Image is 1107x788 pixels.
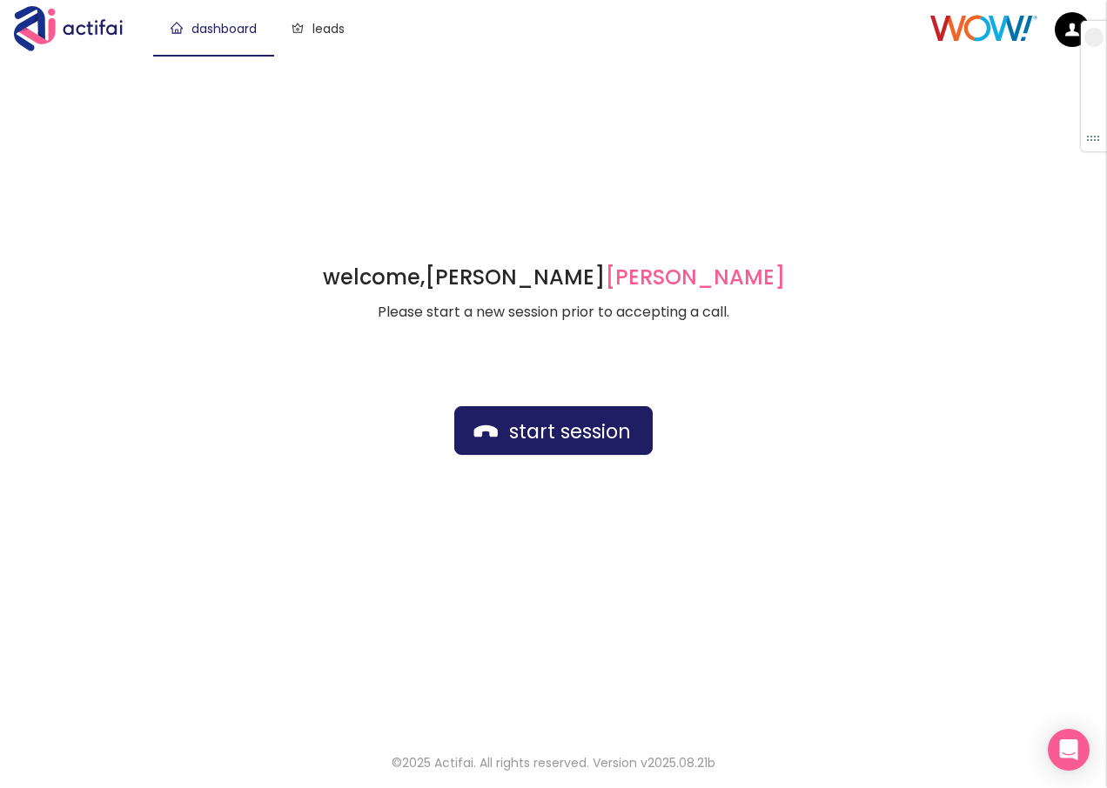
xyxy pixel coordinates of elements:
div: Open Intercom Messenger [1048,729,1090,771]
p: Please start a new session prior to accepting a call. [323,302,785,323]
strong: [PERSON_NAME] [425,263,785,291]
h1: welcome, [323,264,785,291]
button: start session [454,406,653,455]
img: default.png [1055,12,1090,47]
img: Actifai Logo [14,6,139,51]
a: dashboard [171,20,257,37]
span: [PERSON_NAME] [605,263,785,291]
img: Client Logo [930,15,1037,42]
a: leads [292,20,345,37]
